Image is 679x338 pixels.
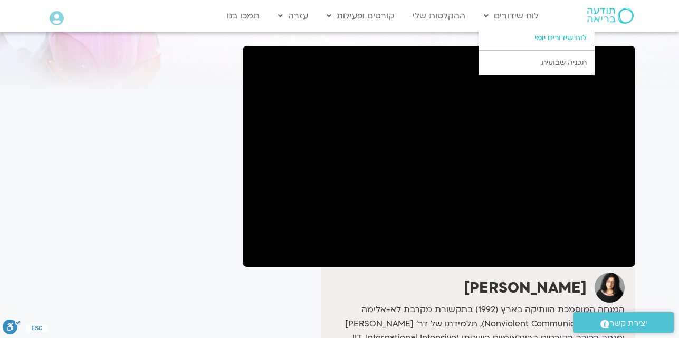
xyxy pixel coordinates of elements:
span: יצירת קשר [609,316,647,331]
a: עזרה [273,6,313,26]
img: ארנינה קשתן [595,273,625,303]
a: תכניה שבועית [479,51,595,75]
a: לוח שידורים יומי [479,26,595,50]
img: תודעה בריאה [587,8,634,24]
a: יצירת קשר [573,312,674,333]
a: קורסים ופעילות [321,6,399,26]
a: תמכו בנו [222,6,265,26]
a: ההקלטות שלי [407,6,471,26]
a: לוח שידורים [479,6,544,26]
strong: [PERSON_NAME] [464,278,587,298]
